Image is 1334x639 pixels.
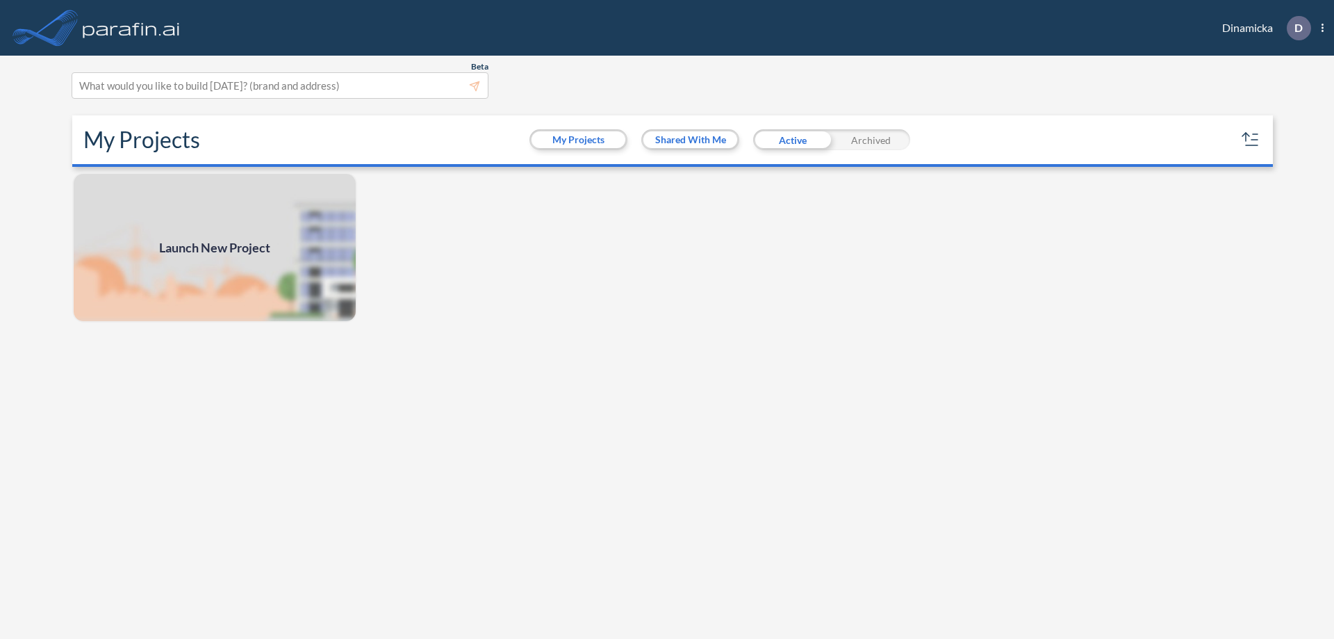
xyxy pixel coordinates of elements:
[72,172,357,323] a: Launch New Project
[471,61,488,72] span: Beta
[83,127,200,153] h2: My Projects
[832,129,910,150] div: Archived
[159,238,270,257] span: Launch New Project
[80,14,183,42] img: logo
[1294,22,1303,34] p: D
[1201,16,1324,40] div: Dinamicka
[753,129,832,150] div: Active
[532,131,625,148] button: My Projects
[72,172,357,323] img: add
[1240,129,1262,151] button: sort
[643,131,737,148] button: Shared With Me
